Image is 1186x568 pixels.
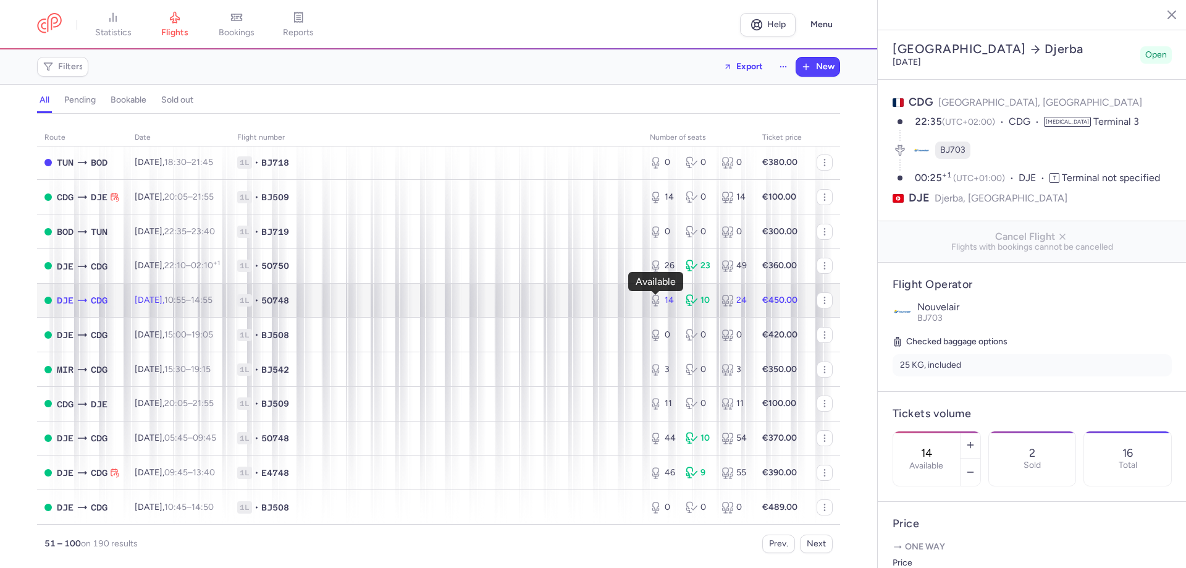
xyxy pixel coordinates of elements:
[237,294,252,307] span: 1L
[191,295,212,305] time: 14:55
[164,295,186,305] time: 10:55
[767,20,786,29] span: Help
[237,329,252,341] span: 1L
[816,62,835,72] span: New
[57,363,74,376] span: Habib Bourguiba, Monastir, Tunisia
[135,398,214,409] span: [DATE],
[1044,117,1091,127] span: [MEDICAL_DATA]
[721,363,747,376] div: 3
[237,363,252,376] span: 1L
[893,57,921,67] time: [DATE]
[1029,447,1035,459] p: 2
[261,432,289,444] span: 5O748
[650,363,676,376] div: 3
[254,397,259,410] span: •
[650,501,676,514] div: 0
[1009,115,1044,129] span: CDG
[740,13,796,36] a: Help
[44,469,52,477] span: OPEN
[57,466,74,480] span: Djerba-Zarzis, Djerba, Tunisia
[893,407,1172,421] h4: Tickets volume
[81,538,138,549] span: on 190 results
[164,502,187,512] time: 10:45
[261,156,289,169] span: BJ718
[57,431,74,445] span: Djerba-Zarzis, Djerba, Tunisia
[721,226,747,238] div: 0
[191,157,213,167] time: 21:45
[164,226,187,237] time: 22:35
[219,27,254,38] span: bookings
[283,27,314,38] span: reports
[164,433,216,443] span: –
[917,302,1172,313] p: Nouvelair
[888,242,1177,252] span: Flights with bookings cannot be cancelled
[37,13,62,36] a: CitizenPlane red outlined logo
[193,433,216,443] time: 09:45
[57,156,74,169] span: Carthage, Tunis, Tunisia
[57,260,74,273] span: Djerba-Zarzis, Djerba, Tunisia
[237,156,252,169] span: 1L
[935,190,1067,206] span: Djerba, [GEOGRAPHIC_DATA]
[40,95,49,106] h4: all
[135,295,212,305] span: [DATE],
[909,461,943,471] label: Available
[135,364,211,375] span: [DATE],
[686,329,712,341] div: 0
[1122,447,1133,459] p: 16
[164,502,214,512] span: –
[135,433,216,443] span: [DATE],
[161,27,188,38] span: flights
[913,142,930,159] figure: BJ airline logo
[942,171,952,179] sup: +1
[57,328,74,342] span: Djerba-Zarzis, Djerba, Tunisia
[64,95,96,106] h4: pending
[164,433,188,443] time: 05:45
[237,260,252,272] span: 1L
[237,467,252,479] span: 1L
[762,433,797,443] strong: €370.00
[803,13,840,36] button: Menu
[135,157,213,167] span: [DATE],
[650,397,676,410] div: 11
[91,156,107,169] span: Mérignac, Bordeaux, France
[230,129,642,147] th: Flight number
[91,225,107,239] span: Carthage, Tunis, Tunisia
[940,144,965,156] span: BJ703
[164,364,211,375] span: –
[164,157,213,167] span: –
[261,226,289,238] span: BJ719
[193,467,215,478] time: 13:40
[1062,172,1160,184] span: Terminal not specified
[135,502,214,512] span: [DATE],
[164,192,214,202] span: –
[762,467,797,478] strong: €390.00
[164,467,188,478] time: 09:45
[762,329,797,340] strong: €420.00
[254,467,259,479] span: •
[135,226,215,237] span: [DATE],
[91,363,107,376] span: CDG
[191,260,220,271] time: 02:10
[938,96,1142,108] span: [GEOGRAPHIC_DATA], [GEOGRAPHIC_DATA]
[800,535,833,553] button: Next
[686,467,712,479] div: 9
[91,260,107,273] span: Charles De Gaulle, Paris, France
[57,397,74,411] span: Charles De Gaulle, Paris, France
[91,294,107,307] span: CDG
[909,95,933,109] span: CDG
[91,328,107,342] span: Charles De Gaulle, Paris, France
[164,260,220,271] span: –
[762,364,797,375] strong: €350.00
[736,62,763,71] span: Export
[111,95,146,106] h4: bookable
[144,11,206,38] a: flights
[686,156,712,169] div: 0
[893,517,1172,531] h4: Price
[1093,116,1139,127] span: Terminal 3
[164,192,188,202] time: 20:05
[37,129,127,147] th: route
[191,329,213,340] time: 19:05
[650,156,676,169] div: 0
[686,191,712,203] div: 0
[254,329,259,341] span: •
